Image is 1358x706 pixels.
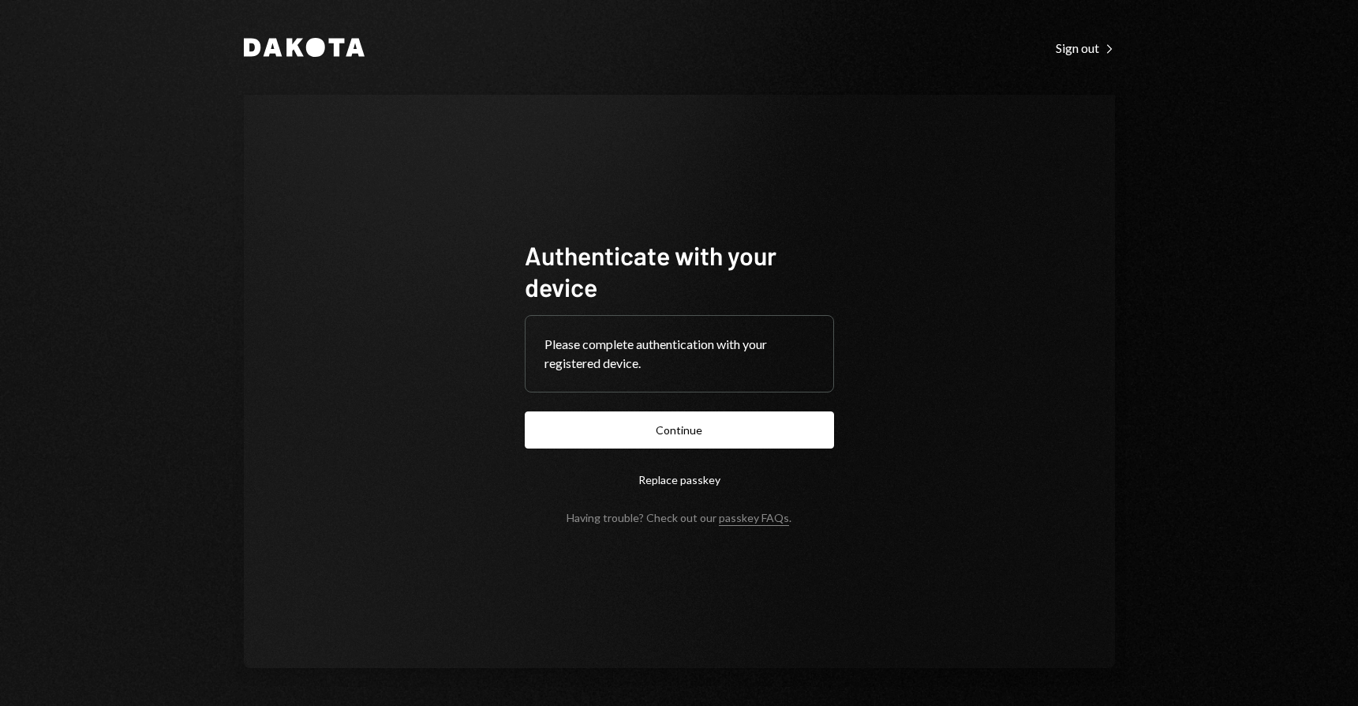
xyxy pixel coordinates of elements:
[525,411,834,449] button: Continue
[1056,39,1115,56] a: Sign out
[719,511,789,526] a: passkey FAQs
[1056,40,1115,56] div: Sign out
[567,511,791,524] div: Having trouble? Check out our .
[544,335,814,373] div: Please complete authentication with your registered device.
[525,239,834,302] h1: Authenticate with your device
[525,461,834,498] button: Replace passkey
